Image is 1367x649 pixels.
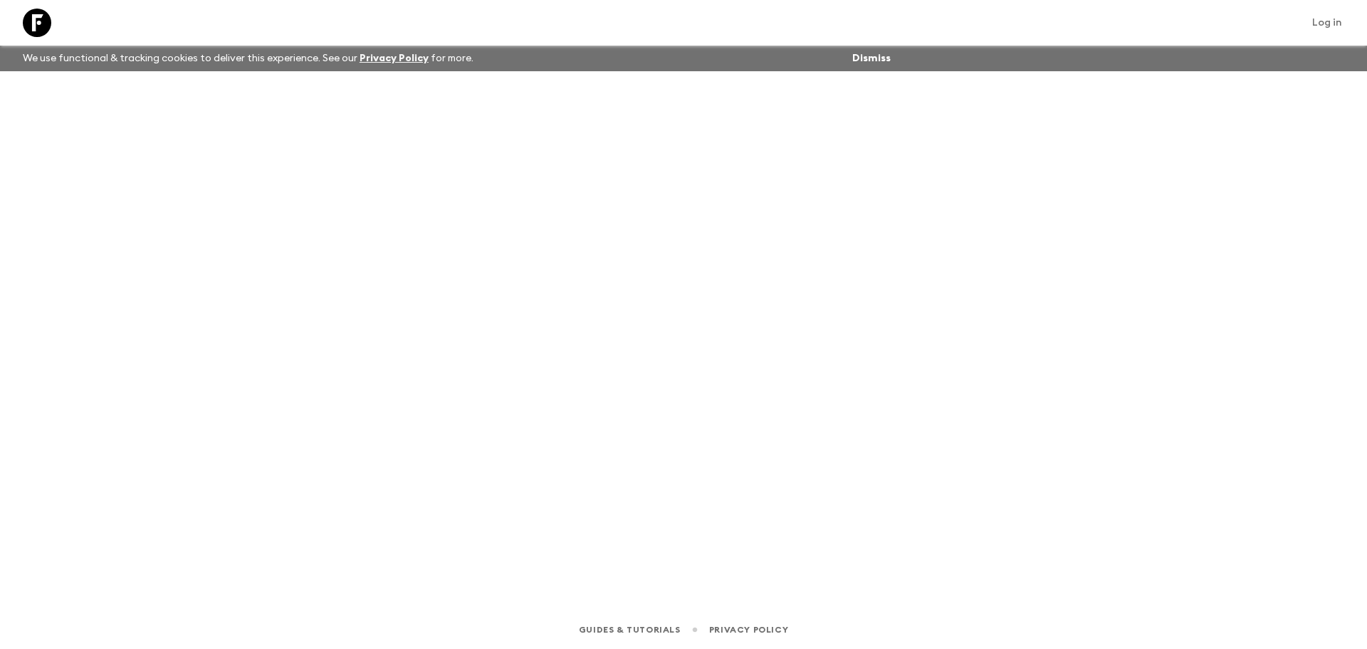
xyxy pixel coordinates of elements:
button: Dismiss [849,48,894,68]
a: Privacy Policy [360,53,429,63]
a: Guides & Tutorials [579,622,681,638]
a: Privacy Policy [709,622,788,638]
a: Log in [1304,13,1350,33]
p: We use functional & tracking cookies to deliver this experience. See our for more. [17,46,479,71]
